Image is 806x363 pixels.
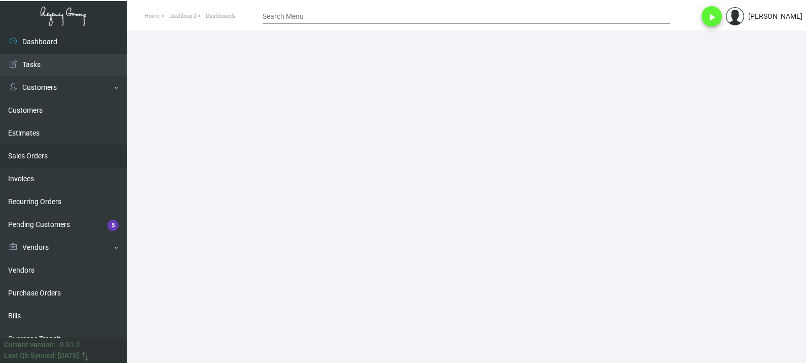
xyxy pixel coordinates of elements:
[706,11,718,23] i: play_arrow
[206,13,236,19] span: Dashboards
[60,340,80,350] div: 0.51.2
[748,11,802,22] div: [PERSON_NAME]
[144,13,160,19] span: Home
[726,7,744,25] img: admin@bootstrapmaster.com
[702,6,722,26] button: play_arrow
[169,13,196,19] span: Dashboard
[4,340,56,350] div: Current version:
[4,350,79,361] div: Last Qb Synced: [DATE]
